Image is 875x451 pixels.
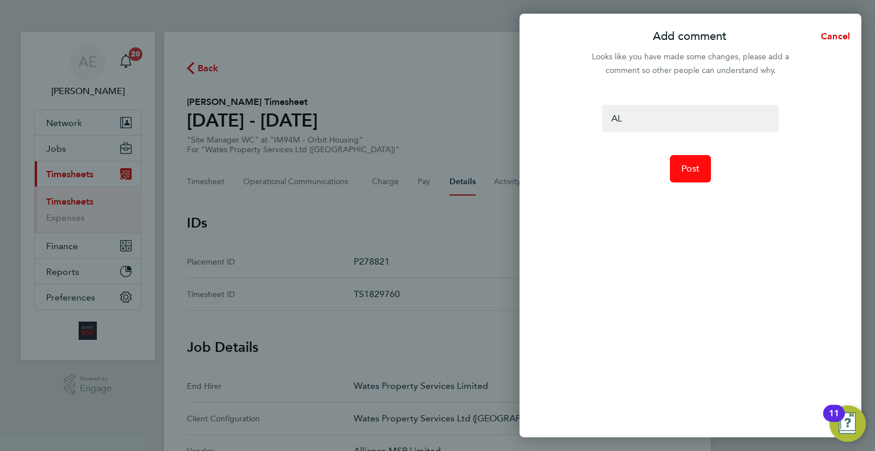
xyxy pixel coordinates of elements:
div: AL [602,105,778,132]
span: Post [681,163,700,174]
span: Cancel [817,31,850,42]
button: Cancel [803,25,861,48]
div: 11 [829,413,839,428]
button: Post [670,155,712,182]
button: Open Resource Center, 11 new notifications [829,405,866,442]
div: Looks like you have made some changes, please add a comment so other people can understand why. [586,50,795,78]
p: Add comment [653,29,726,44]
